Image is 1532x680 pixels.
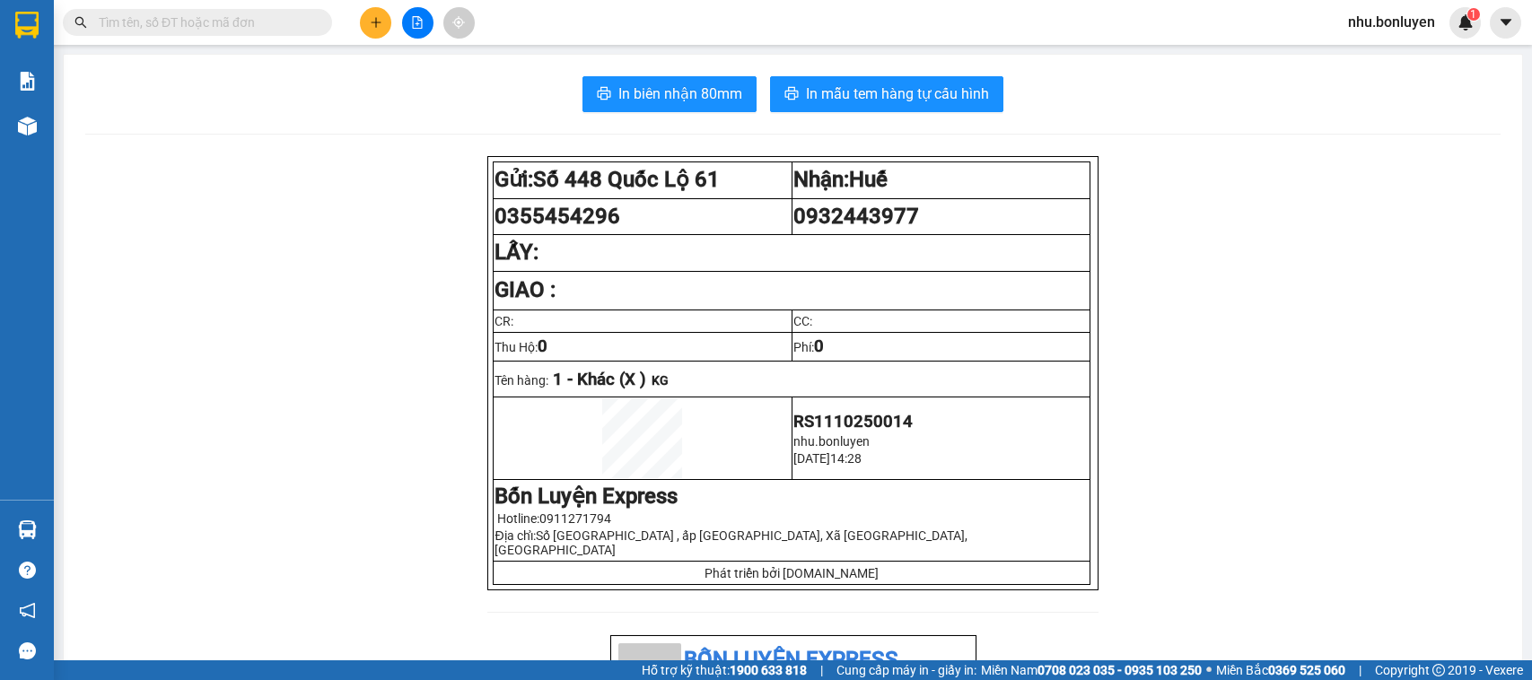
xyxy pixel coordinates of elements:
[792,333,1090,362] td: Phí:
[443,7,475,39] button: aim
[15,12,39,39] img: logo-vxr
[793,451,830,466] span: [DATE]
[836,660,976,680] span: Cung cấp máy in - giấy in:
[1268,663,1345,677] strong: 0369 525 060
[18,117,37,135] img: warehouse-icon
[19,602,36,619] span: notification
[1467,8,1480,21] sup: 1
[1334,11,1449,33] span: nhu.bonluyen
[792,310,1090,333] td: CC:
[1206,667,1212,674] span: ⚪️
[495,484,678,509] strong: Bốn Luyện Express
[1216,660,1345,680] span: Miền Bắc
[642,660,807,680] span: Hỗ trợ kỹ thuật:
[793,412,913,432] span: RS1110250014
[1470,8,1476,21] span: 1
[494,562,1090,585] td: Phát triển bởi [DOMAIN_NAME]
[597,86,611,103] span: printer
[495,167,720,192] strong: Gửi:
[99,13,311,32] input: Tìm tên, số ĐT hoặc mã đơn
[981,660,1202,680] span: Miền Nam
[402,7,433,39] button: file-add
[74,16,87,29] span: search
[495,240,538,265] strong: LẤY:
[19,562,36,579] span: question-circle
[494,333,792,362] td: Thu Hộ:
[1490,7,1521,39] button: caret-down
[495,204,620,229] span: 0355454296
[793,167,888,192] strong: Nhận:
[495,528,967,557] span: Số [GEOGRAPHIC_DATA] , ấp [GEOGRAPHIC_DATA], Xã [GEOGRAPHIC_DATA], [GEOGRAPHIC_DATA]
[411,16,424,29] span: file-add
[495,528,967,557] span: Địa chỉ:
[849,167,888,192] span: Huế
[538,336,547,356] span: 0
[618,643,968,677] li: Bốn Luyện Express
[582,76,757,112] button: printerIn biên nhận 80mm
[730,663,807,677] strong: 1900 633 818
[793,204,919,229] span: 0932443977
[553,370,646,389] span: 1 - Khác (X )
[784,86,799,103] span: printer
[370,16,382,29] span: plus
[495,277,556,302] strong: GIAO :
[18,520,37,539] img: warehouse-icon
[830,451,862,466] span: 14:28
[820,660,823,680] span: |
[360,7,391,39] button: plus
[497,511,611,526] span: Hotline:
[539,511,611,526] span: 0911271794
[806,83,989,105] span: In mẫu tem hàng tự cấu hình
[1037,663,1202,677] strong: 0708 023 035 - 0935 103 250
[1458,14,1474,31] img: icon-new-feature
[495,370,1088,389] p: Tên hàng:
[770,76,1003,112] button: printerIn mẫu tem hàng tự cấu hình
[814,336,824,356] span: 0
[793,434,870,449] span: nhu.bonluyen
[1359,660,1361,680] span: |
[1432,664,1445,676] span: copyright
[1498,14,1514,31] span: caret-down
[533,167,720,192] span: Số 448 Quốc Lộ 61
[19,642,36,659] span: message
[452,16,465,29] span: aim
[18,72,37,91] img: solution-icon
[494,310,792,333] td: CR:
[618,83,742,105] span: In biên nhận 80mm
[652,373,669,388] span: KG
